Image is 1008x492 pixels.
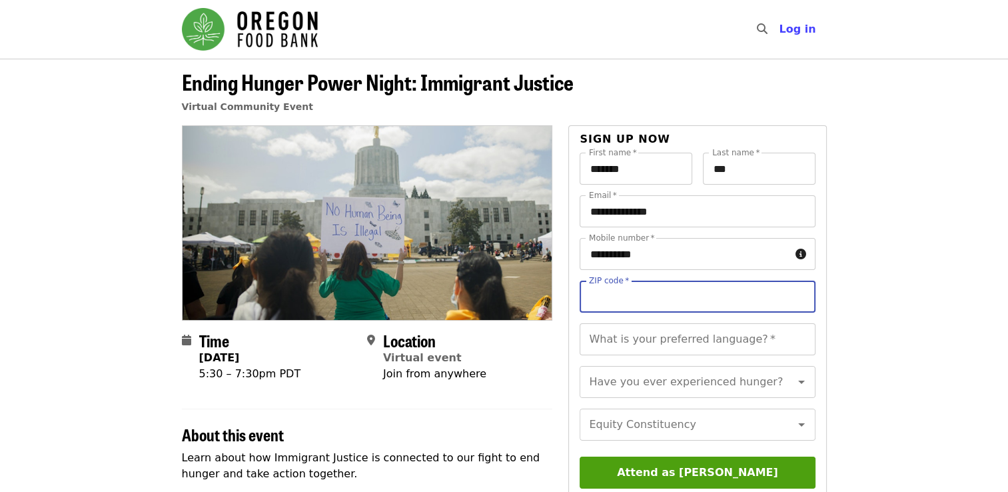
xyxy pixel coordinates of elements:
a: Virtual Community Event [182,101,313,112]
label: ZIP code [589,277,629,285]
button: Attend as [PERSON_NAME] [580,457,815,489]
i: map-marker-alt icon [367,334,375,347]
input: Mobile number [580,238,789,270]
span: Location [383,329,436,352]
button: Open [792,373,811,391]
i: search icon [756,23,767,35]
span: Join from anywhere [383,367,486,380]
span: Sign up now [580,133,670,145]
input: Email [580,195,815,227]
span: Ending Hunger Power Night: Immigrant Justice [182,66,574,97]
input: Search [775,13,785,45]
div: 5:30 – 7:30pm PDT [199,366,301,382]
span: About this event [182,423,284,446]
input: ZIP code [580,281,815,313]
a: Virtual event [383,351,462,364]
label: Email [589,191,617,199]
img: Ending Hunger Power Night: Immigrant Justice organized by Oregon Food Bank [183,126,552,319]
input: Last name [703,153,815,185]
p: Learn about how Immigrant Justice is connected to our fight to end hunger and take action together. [182,450,553,482]
span: Log in [779,23,815,35]
label: Mobile number [589,234,654,242]
button: Log in [768,16,826,43]
i: calendar icon [182,334,191,347]
button: Open [792,415,811,434]
i: circle-info icon [795,248,806,261]
label: First name [589,149,637,157]
input: What is your preferred language? [580,323,815,355]
strong: [DATE] [199,351,240,364]
img: Oregon Food Bank - Home [182,8,318,51]
input: First name [580,153,692,185]
span: Time [199,329,229,352]
label: Last name [712,149,759,157]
